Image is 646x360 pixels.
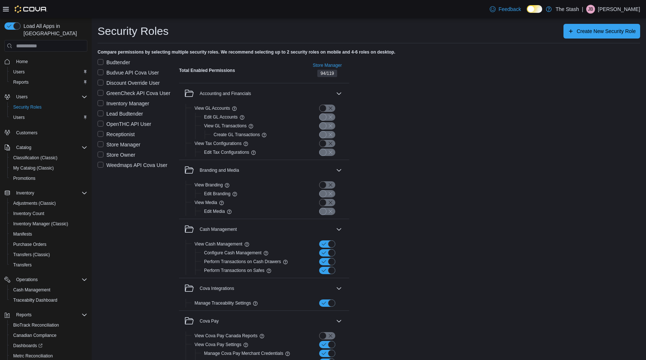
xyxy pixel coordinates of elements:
a: Inventory Manager (Classic) [10,219,71,228]
button: Accounting and Financials [335,89,343,98]
div: Accounting and Financials [200,91,251,97]
div: Cova Integrations [179,299,349,310]
button: Canadian Compliance [7,330,90,341]
span: Metrc Reconciliation [13,353,53,359]
button: Branding and Media [185,166,333,175]
a: Classification (Classic) [10,153,61,162]
button: Branding and Media [335,166,343,175]
span: Purchase Orders [10,240,87,249]
button: Inventory [13,189,37,197]
div: Accounting and Financials [179,104,349,160]
label: GreenCheck API Cova User [98,89,170,98]
a: Cash Management [10,286,53,294]
button: Catalog [1,142,90,153]
span: Traceabilty Dashboard [10,296,87,305]
label: Lead Budtender [98,109,143,118]
button: View Media [194,198,217,207]
button: View GL Accounts [194,104,230,113]
a: Security Roles [10,103,44,112]
span: Users [16,94,28,100]
span: Manage Cova Pay Merchant Credentials [204,350,283,356]
span: Adjustments (Classic) [10,199,87,208]
label: OpenTHC API User [98,120,151,128]
button: Create GL Transactions [213,130,260,139]
button: Users [7,67,90,77]
p: The Stash [555,5,579,14]
button: Reports [13,310,34,319]
button: Reports [7,77,90,87]
span: BioTrack Reconciliation [10,321,87,330]
button: Cova Pay [185,317,333,326]
button: Traceabilty Dashboard [7,295,90,305]
span: Load All Apps in [GEOGRAPHIC_DATA] [21,22,87,37]
button: Home [1,56,90,67]
span: Reports [10,78,87,87]
p: [PERSON_NAME] [598,5,640,14]
button: Cash Management [7,285,90,295]
label: Store Owner [98,150,135,159]
span: View GL Accounts [194,105,230,111]
a: Inventory Count [10,209,47,218]
span: Security Roles [10,103,87,112]
span: Configure Cash Management [204,250,262,256]
button: Cova Integrations [335,284,343,293]
button: Store Manager [310,61,345,70]
button: Manifests [7,229,90,239]
span: Dashboards [10,341,87,350]
span: 94/119 [317,70,337,77]
label: Weedmaps API Cova User [98,161,167,170]
button: Accounting and Financials [185,89,333,98]
button: Customers [1,127,90,138]
button: My Catalog (Classic) [7,163,90,173]
button: Users [13,92,30,101]
button: Manage Traceability Settings [194,299,251,308]
label: Receptionist [98,130,135,139]
span: 94 / 119 [321,70,334,77]
button: Perform Transactions on Safes [204,266,264,275]
div: Cash Management [200,226,237,232]
div: Cash Management [179,240,349,278]
a: Home [13,57,31,66]
span: Inventory Manager (Classic) [10,219,87,228]
span: Users [13,114,25,120]
span: Perform Transactions on Cash Drawers [204,259,281,265]
span: View Cova Pay Settings [194,342,241,348]
div: Cova Integrations [200,286,234,291]
span: View Cash Management [194,241,242,247]
a: Reports [10,78,32,87]
span: Feedback [499,6,521,13]
span: Manifests [10,230,87,239]
span: View Cova Pay Canada Reports [194,333,258,339]
span: Inventory [13,189,87,197]
button: Edit Tax Configurations [204,148,249,157]
button: Operations [1,274,90,285]
span: My Catalog (Classic) [10,164,87,172]
a: My Catalog (Classic) [10,164,57,172]
a: BioTrack Reconciliation [10,321,62,330]
span: Promotions [10,174,87,183]
span: Traceabilty Dashboard [13,297,57,303]
span: Inventory Manager (Classic) [13,221,68,227]
button: View Cova Pay Canada Reports [194,331,258,340]
span: Users [13,69,25,75]
span: Perform Transactions on Safes [204,268,264,273]
span: Home [16,59,28,65]
span: Home [13,57,87,66]
span: Reports [13,79,29,85]
span: Edit Branding [204,191,230,197]
button: Manage Cova Pay Merchant Credentials [204,349,283,358]
span: Dashboards [13,343,43,349]
h4: Total Enabled Permissions [179,68,235,73]
span: Canadian Compliance [13,332,56,338]
button: Security Roles [7,102,90,112]
div: Cova Pay [200,318,219,324]
span: My Catalog (Classic) [13,165,54,171]
span: View Media [194,200,217,206]
span: Inventory [16,190,34,196]
label: Budtender [98,58,130,67]
button: Operations [13,275,41,284]
span: Canadian Compliance [10,331,87,340]
span: Transfers (Classic) [13,252,50,258]
a: Users [10,113,28,122]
